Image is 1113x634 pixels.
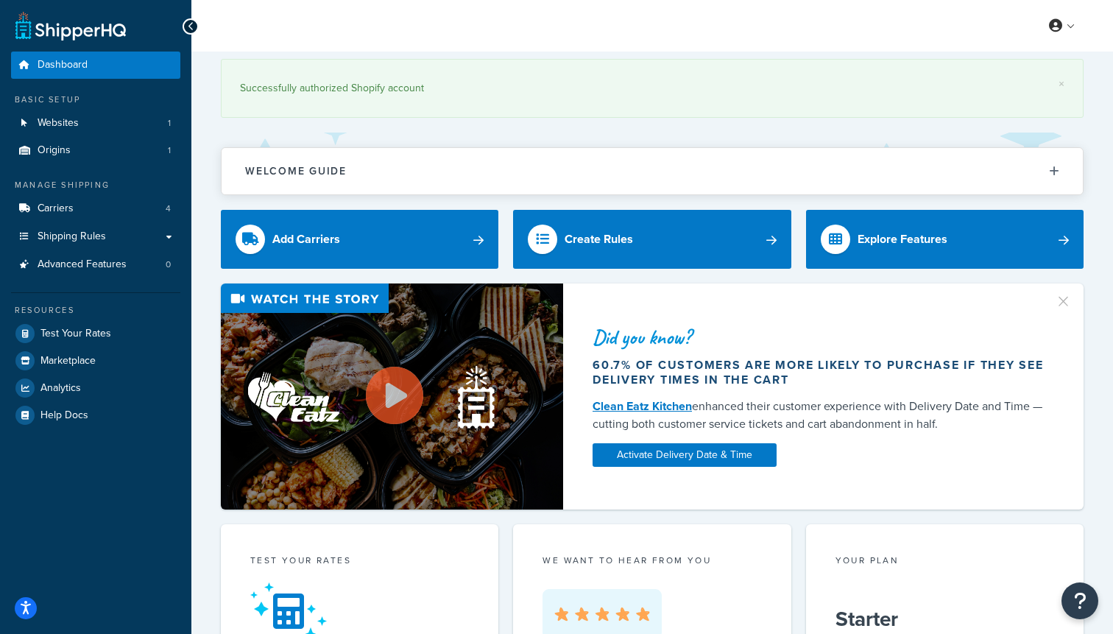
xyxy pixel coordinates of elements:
[221,210,498,269] a: Add Carriers
[40,328,111,340] span: Test Your Rates
[11,137,180,164] li: Origins
[543,554,761,567] p: we want to hear from you
[11,110,180,137] a: Websites1
[38,230,106,243] span: Shipping Rules
[40,409,88,422] span: Help Docs
[38,59,88,71] span: Dashboard
[168,144,171,157] span: 1
[11,179,180,191] div: Manage Shipping
[38,117,79,130] span: Websites
[166,202,171,215] span: 4
[593,358,1045,387] div: 60.7% of customers are more likely to purchase if they see delivery times in the cart
[11,320,180,347] a: Test Your Rates
[221,283,563,510] img: Video thumbnail
[11,251,180,278] li: Advanced Features
[593,398,692,415] a: Clean Eatz Kitchen
[11,223,180,250] a: Shipping Rules
[11,52,180,79] a: Dashboard
[593,398,1045,433] div: enhanced their customer experience with Delivery Date and Time — cutting both customer service ti...
[1061,582,1098,619] button: Open Resource Center
[11,375,180,401] a: Analytics
[272,229,340,250] div: Add Carriers
[565,229,633,250] div: Create Rules
[168,117,171,130] span: 1
[38,258,127,271] span: Advanced Features
[593,327,1045,348] div: Did you know?
[1059,78,1064,90] a: ×
[513,210,791,269] a: Create Rules
[240,78,1064,99] div: Successfully authorized Shopify account
[11,137,180,164] a: Origins1
[858,229,947,250] div: Explore Features
[11,195,180,222] li: Carriers
[11,94,180,106] div: Basic Setup
[835,554,1054,571] div: Your Plan
[38,144,71,157] span: Origins
[11,348,180,374] a: Marketplace
[11,195,180,222] a: Carriers4
[11,402,180,429] a: Help Docs
[245,166,347,177] h2: Welcome Guide
[11,110,180,137] li: Websites
[38,202,74,215] span: Carriers
[40,382,81,395] span: Analytics
[593,443,777,467] a: Activate Delivery Date & Time
[11,251,180,278] a: Advanced Features0
[40,355,96,367] span: Marketplace
[806,210,1084,269] a: Explore Features
[166,258,171,271] span: 0
[250,554,469,571] div: Test your rates
[835,607,1054,631] h5: Starter
[11,304,180,317] div: Resources
[222,148,1083,194] button: Welcome Guide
